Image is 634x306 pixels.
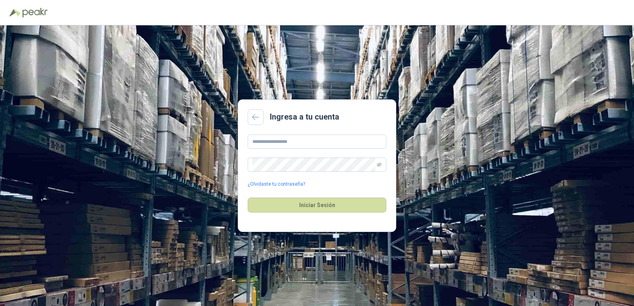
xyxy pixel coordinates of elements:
img: Peakr [22,8,48,17]
span: eye-invisible [377,162,382,167]
img: Logo [10,9,21,17]
a: ¿Olvidaste tu contraseña? [248,181,305,188]
button: Iniciar Sesión [248,198,386,213]
h2: Ingresa a tu cuenta [270,111,339,123]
